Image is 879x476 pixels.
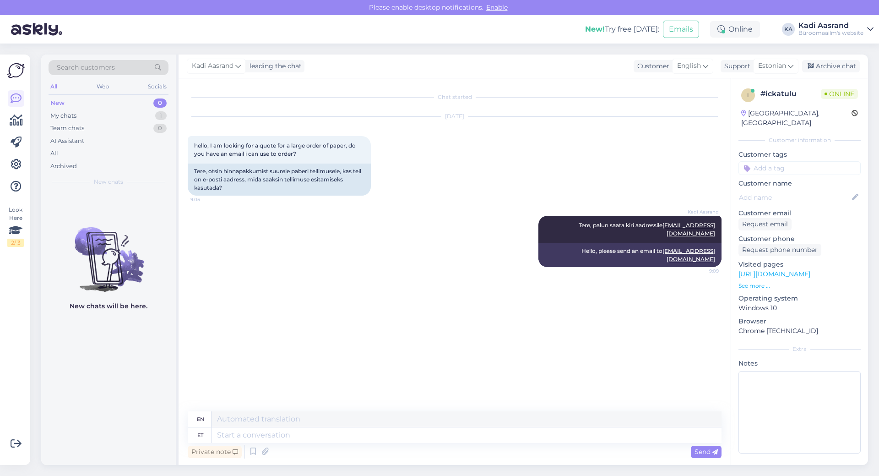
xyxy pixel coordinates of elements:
[538,243,722,267] div: Hello, please send an email to
[50,149,58,158] div: All
[483,3,510,11] span: Enable
[695,448,718,456] span: Send
[190,196,225,203] span: 9:05
[738,303,861,313] p: Windows 10
[738,244,821,256] div: Request phone number
[747,92,749,98] span: i
[197,427,203,443] div: et
[7,239,24,247] div: 2 / 3
[50,162,77,171] div: Archived
[192,61,233,71] span: Kadi Aasrand
[579,222,715,237] span: Tere, palun saata kiri aadressile
[677,61,701,71] span: English
[684,268,719,274] span: 9:09
[741,109,852,128] div: [GEOGRAPHIC_DATA], [GEOGRAPHIC_DATA]
[146,81,168,93] div: Socials
[738,218,792,230] div: Request email
[70,301,147,311] p: New chats will be here.
[684,208,719,215] span: Kadi Aasrand
[738,260,861,269] p: Visited pages
[738,270,810,278] a: [URL][DOMAIN_NAME]
[50,137,84,146] div: AI Assistant
[7,62,25,79] img: Askly Logo
[634,61,669,71] div: Customer
[802,60,860,72] div: Archive chat
[188,93,722,101] div: Chat started
[49,81,59,93] div: All
[738,208,861,218] p: Customer email
[662,247,715,263] a: [EMAIL_ADDRESS][DOMAIN_NAME]
[738,150,861,159] p: Customer tags
[50,124,84,133] div: Team chats
[738,161,861,175] input: Add a tag
[721,61,750,71] div: Support
[7,206,24,247] div: Look Here
[153,98,167,108] div: 0
[585,24,659,35] div: Try free [DATE]:
[738,359,861,368] p: Notes
[662,222,715,237] a: [EMAIL_ADDRESS][DOMAIN_NAME]
[585,25,605,33] b: New!
[50,98,65,108] div: New
[246,61,302,71] div: leading the chat
[194,142,357,157] span: hello, I am looking for a quote for a large order of paper, do you have an email i can use to order?
[738,345,861,353] div: Extra
[50,111,76,120] div: My chats
[188,112,722,120] div: [DATE]
[738,136,861,144] div: Customer information
[94,178,123,186] span: New chats
[95,81,111,93] div: Web
[738,294,861,303] p: Operating system
[798,29,863,37] div: Büroomaailm's website
[188,164,371,196] div: Tere, otsin hinnapakkumist suurele paberi tellimusele, kas teil on e-posti aadress, mida saaksin ...
[738,326,861,336] p: Chrome [TECHNICAL_ID]
[738,317,861,326] p: Browser
[188,446,242,458] div: Private note
[739,192,850,202] input: Add name
[663,21,699,38] button: Emails
[798,22,863,29] div: Kadi Aasrand
[738,282,861,290] p: See more ...
[821,89,858,99] span: Online
[738,234,861,244] p: Customer phone
[738,179,861,188] p: Customer name
[782,23,795,36] div: KA
[41,211,176,293] img: No chats
[710,21,760,38] div: Online
[153,124,167,133] div: 0
[197,411,204,427] div: en
[57,63,115,72] span: Search customers
[760,88,821,99] div: # ickatulu
[155,111,167,120] div: 1
[798,22,874,37] a: Kadi AasrandBüroomaailm's website
[758,61,786,71] span: Estonian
